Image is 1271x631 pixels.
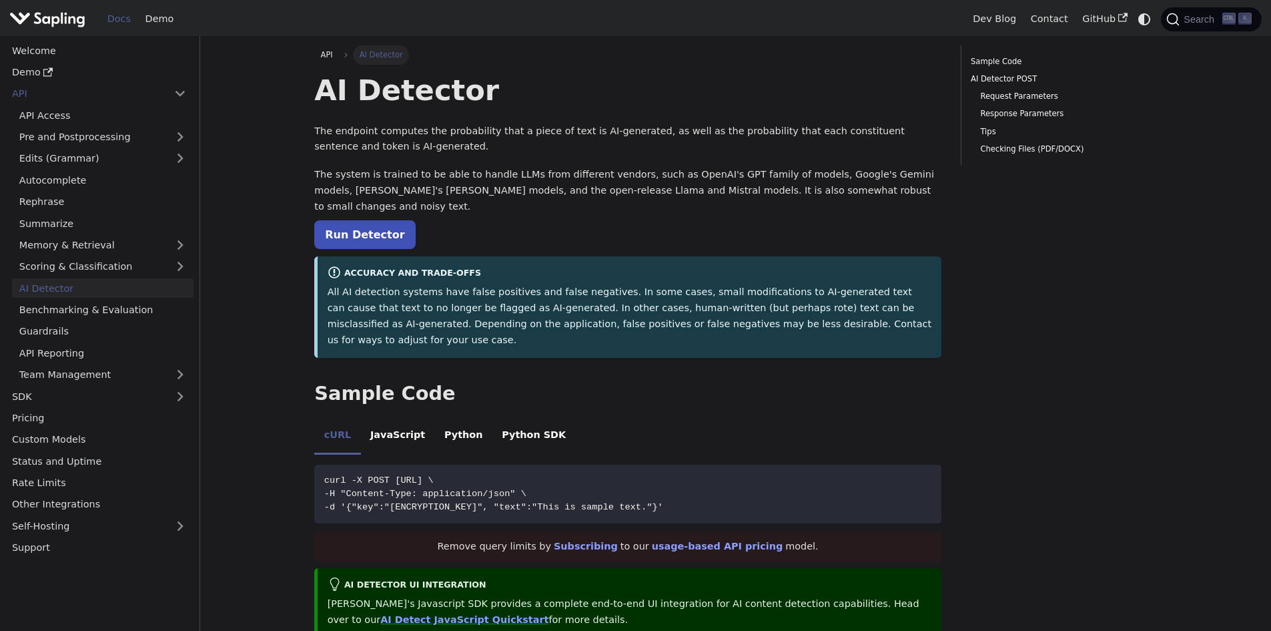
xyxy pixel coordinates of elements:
[554,541,618,552] a: Subscribing
[435,418,492,455] li: Python
[492,418,576,455] li: Python SDK
[1075,9,1134,29] a: GitHub
[5,473,193,493] a: Rate Limits
[321,50,333,59] span: API
[5,387,167,406] a: SDK
[12,192,193,212] a: Rephrase
[12,170,193,190] a: Autocomplete
[971,55,1152,68] a: Sample Code
[12,236,193,255] a: Memory & Retrieval
[167,84,193,103] button: Collapse sidebar category 'API'
[12,106,193,125] a: API Access
[5,63,193,82] a: Demo
[980,108,1147,120] a: Response Parameters
[5,451,193,471] a: Status and Uptime
[100,9,138,29] a: Docs
[12,322,193,341] a: Guardrails
[314,167,941,214] p: The system is trained to be able to handle LLMs from different vendors, such as OpenAI's GPT fami...
[12,149,193,168] a: Edits (Grammar)
[1226,586,1258,618] iframe: Intercom live chat
[980,90,1147,103] a: Request Parameters
[314,382,941,406] h2: Sample Code
[12,278,193,298] a: AI Detector
[12,300,193,320] a: Benchmarking & Evaluation
[328,578,932,594] div: AI Detector UI integration
[1135,9,1154,29] button: Switch between dark and light mode (currently system mode)
[5,516,193,536] a: Self-Hosting
[5,538,193,558] a: Support
[12,257,193,276] a: Scoring & Classification
[980,143,1147,156] a: Checking Files (PDF/DOCX)
[1023,9,1076,29] a: Contact
[314,72,941,108] h1: AI Detector
[980,126,1147,138] a: Tips
[353,45,409,64] span: AI Detector
[361,418,435,455] li: JavaScript
[9,9,85,29] img: Sapling.ai
[12,343,193,363] a: API Reporting
[1180,14,1222,25] span: Search
[1238,13,1252,25] kbd: K
[1161,7,1261,31] button: Search (Ctrl+K)
[12,128,193,147] a: Pre and Postprocessing
[314,418,360,455] li: cURL
[324,489,526,499] span: -H "Content-Type: application/json" \
[5,495,193,514] a: Other Integrations
[324,475,434,485] span: curl -X POST [URL] \
[12,365,193,385] a: Team Management
[314,45,339,64] a: API
[5,84,167,103] a: API
[314,532,941,562] div: Remove query limits by to our model.
[314,220,415,249] a: Run Detector
[138,9,181,29] a: Demo
[971,73,1152,85] a: AI Detector POST
[965,9,1023,29] a: Dev Blog
[324,502,663,512] span: -d '{"key":"[ENCRYPTION_KEY]", "text":"This is sample text."}'
[328,266,932,282] div: Accuracy and Trade-offs
[5,430,193,449] a: Custom Models
[12,214,193,233] a: Summarize
[328,596,932,628] p: [PERSON_NAME]'s Javascript SDK provides a complete end-to-end UI integration for AI content detec...
[5,41,193,60] a: Welcome
[328,284,932,348] p: All AI detection systems have false positives and false negatives. In some cases, small modificat...
[380,614,548,625] a: AI Detect JavaScript Quickstart
[167,387,193,406] button: Expand sidebar category 'SDK'
[314,124,941,156] p: The endpoint computes the probability that a piece of text is AI-generated, as well as the probab...
[652,541,783,552] a: usage-based API pricing
[314,45,941,64] nav: Breadcrumbs
[9,9,90,29] a: Sapling.ai
[5,409,193,428] a: Pricing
